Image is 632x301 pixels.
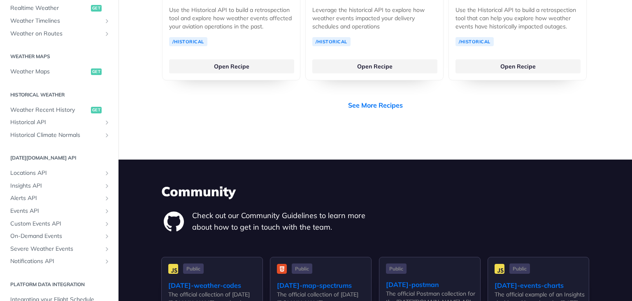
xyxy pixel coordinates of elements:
p: Leverage the historical API to explore how weather events impacted your delivery schedules and op... [312,6,437,31]
button: Show subpages for Custom Events API [104,221,110,227]
a: Open Recipe [169,59,294,73]
span: get [91,107,102,113]
a: Insights APIShow subpages for Insights API [6,180,112,192]
span: Events API [10,207,102,215]
span: Historical Climate Normals [10,131,102,139]
span: Weather on Routes [10,30,102,38]
button: Show subpages for Historical API [104,119,110,126]
a: Weather on RoutesShow subpages for Weather on Routes [6,28,112,40]
a: Weather Mapsget [6,66,112,78]
h2: [DATE][DOMAIN_NAME] API [6,154,112,162]
a: Weather TimelinesShow subpages for Weather Timelines [6,15,112,27]
p: Use the Historical API to build a retrospection tool and explore how weather events affected your... [169,6,293,31]
span: Public [509,263,530,274]
span: Realtime Weather [10,4,89,12]
span: Locations API [10,169,102,177]
h2: Historical Weather [6,91,112,99]
p: Use the Historical API to build a retrospection tool that can help you explore how weather events... [455,6,580,31]
a: /Historical [169,37,207,46]
a: Historical Climate NormalsShow subpages for Historical Climate Normals [6,129,112,141]
a: Severe Weather EventsShow subpages for Severe Weather Events [6,243,112,255]
button: Show subpages for Alerts API [104,195,110,202]
h2: Weather Maps [6,53,112,60]
span: get [91,68,102,75]
button: Show subpages for Historical Climate Normals [104,132,110,139]
a: See More Recipes [348,100,403,110]
a: Custom Events APIShow subpages for Custom Events API [6,218,112,230]
span: Historical API [10,118,102,127]
span: Notifications API [10,257,102,266]
button: Show subpages for Notifications API [104,258,110,265]
div: [DATE]-postman [386,280,480,289]
a: On-Demand EventsShow subpages for On-Demand Events [6,230,112,242]
a: Open Recipe [455,59,581,73]
span: Public [292,263,312,274]
span: On-Demand Events [10,232,102,240]
button: Show subpages for Weather on Routes [104,31,110,37]
button: Show subpages for Locations API [104,170,110,176]
a: Weather Recent Historyget [6,104,112,116]
span: Public [386,263,407,274]
div: [DATE]-weather-codes [168,280,263,290]
h3: Community [161,182,589,200]
a: /Historical [312,37,351,46]
button: Show subpages for Severe Weather Events [104,246,110,252]
a: Notifications APIShow subpages for Notifications API [6,255,112,268]
h2: Platform DATA integration [6,281,112,288]
a: Realtime Weatherget [6,2,112,14]
button: Show subpages for Insights API [104,183,110,189]
button: Show subpages for On-Demand Events [104,233,110,240]
span: Severe Weather Events [10,245,102,253]
a: Events APIShow subpages for Events API [6,205,112,217]
span: Insights API [10,182,102,190]
span: Weather Maps [10,68,89,76]
button: Show subpages for Events API [104,208,110,214]
a: /Historical [455,37,494,46]
div: [DATE]-map-spectrums [277,280,371,290]
span: Alerts API [10,194,102,202]
span: get [91,5,102,12]
p: Check out our Community Guidelines to learn more about how to get in touch with the team. [192,210,375,233]
a: Open Recipe [312,59,437,73]
span: Weather Timelines [10,17,102,25]
a: Historical APIShow subpages for Historical API [6,116,112,129]
span: Public [183,263,204,274]
a: Alerts APIShow subpages for Alerts API [6,192,112,205]
button: Show subpages for Weather Timelines [104,18,110,24]
div: [DATE]-events-charts [495,280,589,290]
span: Weather Recent History [10,106,89,114]
a: Locations APIShow subpages for Locations API [6,167,112,179]
span: Custom Events API [10,220,102,228]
